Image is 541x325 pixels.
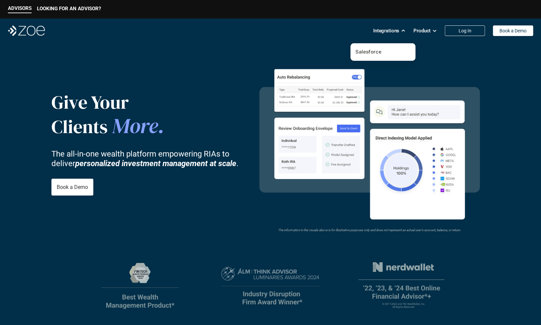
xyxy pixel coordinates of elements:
a: Salesforce [355,49,381,55]
p: Log In [459,28,471,34]
p: Give Your [51,91,203,113]
a: Book a Demo [51,179,93,196]
a: Book a Demo [493,25,533,36]
p: Product [413,26,431,36]
em: The information in the visuals above is for illustrative purposes only and does not represent an ... [278,228,461,232]
p: Clients [51,113,203,139]
p: Book a Demo [499,28,526,34]
p: Book a Demo [57,184,88,190]
p: The all-in-one wealth platform empowering RIAs to deliver . [51,149,249,168]
strong: personalized investment management at scale [75,159,236,168]
span: . [158,111,165,140]
p: ADVISORS [8,5,32,11]
p: Integrations [373,26,399,36]
p: LOOKING FOR AN ADVISOR? [37,6,101,12]
a: Log In [445,25,485,36]
span: More [112,111,158,140]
